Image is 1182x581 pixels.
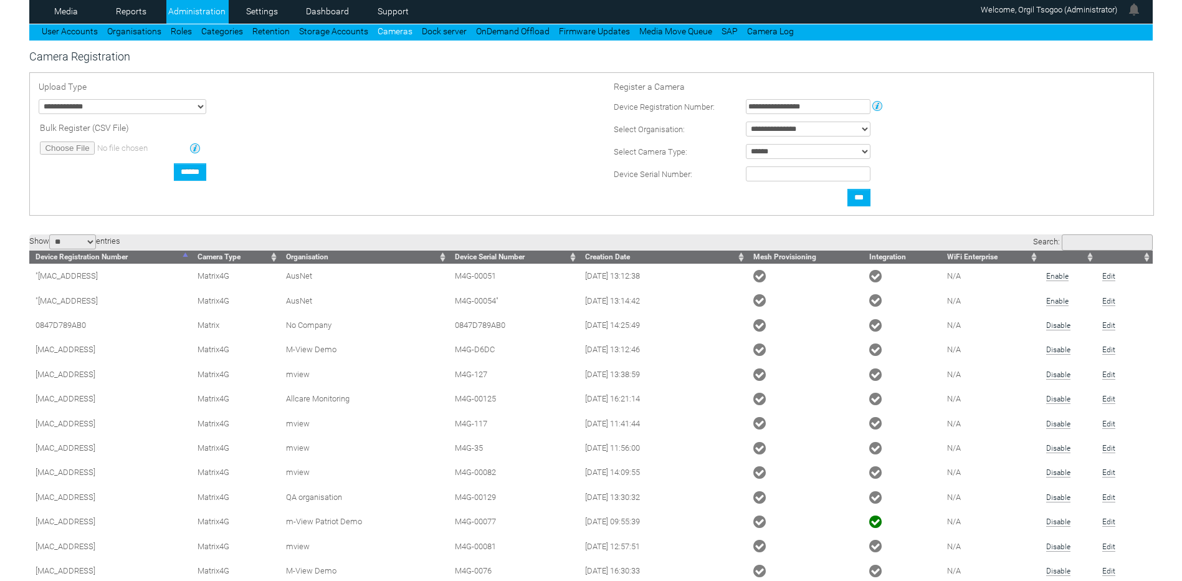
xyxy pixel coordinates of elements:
td: [DATE] 13:12:38 [579,264,747,288]
span: N/A [947,296,961,305]
a: Support [363,2,423,21]
a: Administration [166,2,227,21]
td: M-View Demo [280,337,448,362]
a: Edit [1102,493,1115,502]
a: Firmware Updates [559,26,630,36]
a: Disable [1046,321,1070,330]
a: Disable [1046,542,1070,552]
a: Camera Log [747,26,794,36]
a: Edit [1102,297,1115,306]
td: [DATE] 14:09:55 [579,460,747,484]
a: Edit [1102,444,1115,453]
td: Matrix4G [191,288,280,312]
span: N/A [947,492,961,502]
span: Camera Registration [29,50,130,63]
td: M4G-35 [449,436,579,460]
a: Edit [1102,272,1115,281]
td: Matrix4G [191,362,280,387]
td: [DATE] 13:38:59 [579,362,747,387]
a: Edit [1102,395,1115,404]
input: Search: [1062,234,1153,251]
td: [MAC_ADDRESS] [29,509,191,534]
th: Mesh Provisioning [747,251,863,264]
td: [MAC_ADDRESS] [29,485,191,509]
td: M4G-00129 [449,485,579,509]
td: M4G-00082 [449,460,579,484]
td: [DATE] 09:55:39 [579,509,747,534]
a: Edit [1102,370,1115,380]
td: AusNet [280,288,448,312]
a: Edit [1102,517,1115,527]
td: [MAC_ADDRESS] [29,411,191,435]
td: Matrix4G [191,264,280,288]
a: Dock server [422,26,467,36]
td: Matrix4G [191,460,280,484]
td: m-View Patriot Demo [280,509,448,534]
a: Edit [1102,345,1115,355]
td: 0847D789AB0 [29,313,191,337]
a: Edit [1102,420,1115,429]
td: [DATE] 14:25:49 [579,313,747,337]
span: Organisation [286,252,328,261]
td: 0847D789AB0 [449,313,579,337]
a: Roles [171,26,192,36]
td: M4G-D6DC [449,337,579,362]
td: [MAC_ADDRESS] [29,387,191,411]
label: Show entries [29,236,120,246]
span: Bulk Register (CSV File) [40,123,129,133]
span: N/A [947,271,961,281]
span: N/A [947,370,961,379]
a: Disable [1046,395,1070,404]
span: N/A [947,394,961,403]
td: [MAC_ADDRESS] [29,534,191,558]
a: Disable [1046,493,1070,502]
a: Retention [252,26,290,36]
span: Select Camera Type: [614,147,687,156]
td: [MAC_ADDRESS] [29,362,191,387]
td: [DATE] 11:41:44 [579,411,747,435]
a: Disable [1046,345,1070,355]
td: [DATE] 13:14:42 [579,288,747,312]
td: "[MAC_ADDRESS] [29,288,191,312]
td: [DATE] 16:21:14 [579,387,747,411]
td: No Company [280,313,448,337]
img: bell24.png [1127,2,1141,17]
span: N/A [947,566,961,575]
td: [DATE] 13:12:46 [579,337,747,362]
td: Matrix4G [191,436,280,460]
td: mview [280,436,448,460]
a: OnDemand Offload [476,26,550,36]
th: Camera Type: activate to sort column ascending [191,251,280,264]
td: Matrix4G [191,387,280,411]
span: N/A [947,320,961,330]
a: Edit [1102,567,1115,576]
a: Enable [1046,297,1069,306]
span: Device Serial Number: [614,170,692,179]
span: N/A [947,443,961,453]
span: Upload Type [39,82,87,92]
th: Creation Date: activate to sort column ascending [579,251,747,264]
td: M4G-00051 [449,264,579,288]
span: N/A [947,542,961,551]
a: Media [36,2,96,21]
a: Enable [1046,272,1069,281]
td: Matrix4G [191,509,280,534]
a: Edit [1102,321,1115,330]
a: Storage Accounts [299,26,368,36]
span: Register a Camera [614,82,685,92]
a: Disable [1046,517,1070,527]
a: Disable [1046,468,1070,478]
span: N/A [947,419,961,428]
span: N/A [947,345,961,354]
span: Select Organisation: [614,125,685,134]
label: Search: [1033,237,1153,246]
td: M4G-00081 [449,534,579,558]
td: mview [280,460,448,484]
td: [DATE] 13:30:32 [579,485,747,509]
td: M4G-117 [449,411,579,435]
a: Dashboard [297,2,358,21]
a: SAP [722,26,738,36]
td: Matrix4G [191,485,280,509]
a: Edit [1102,542,1115,552]
td: [DATE] 11:56:00 [579,436,747,460]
